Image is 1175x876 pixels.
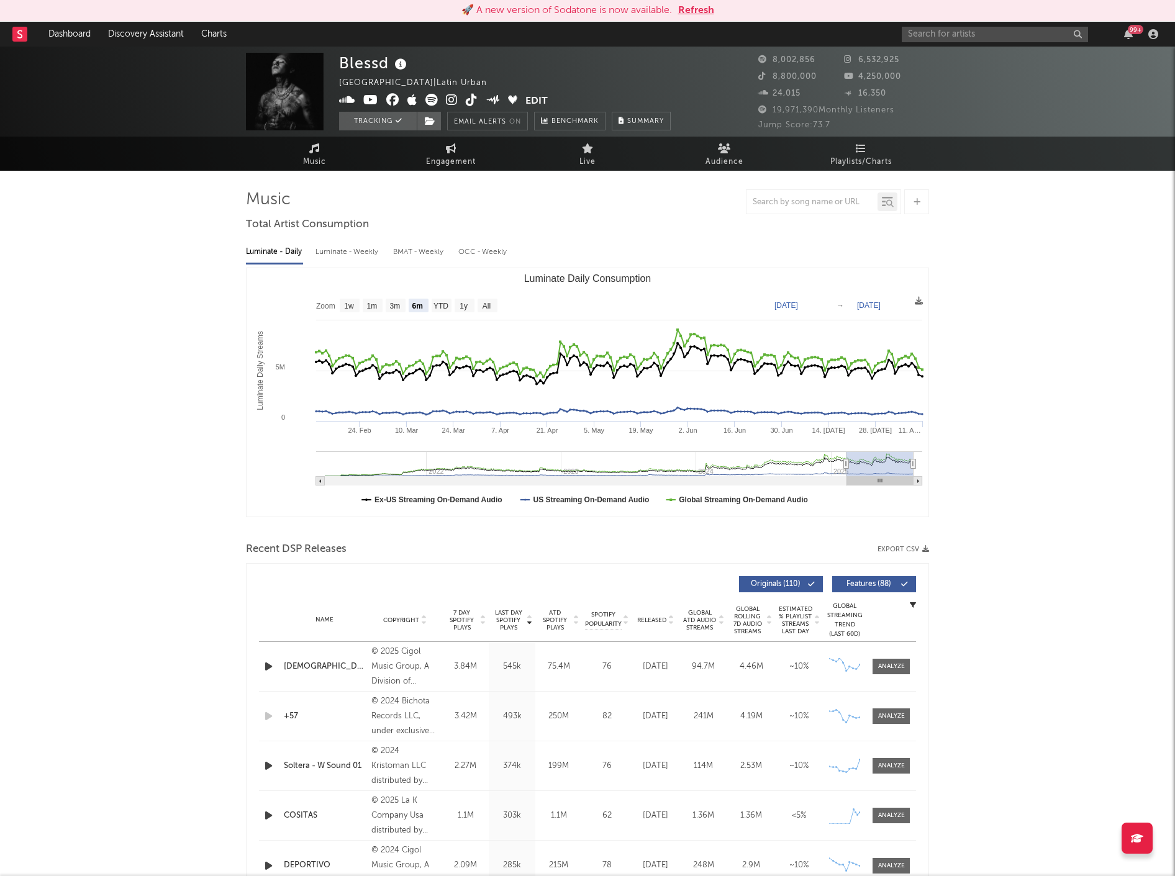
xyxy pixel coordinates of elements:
[371,744,439,788] div: © 2024 Kristoman LLC distributed by Warner Music Latina Inc.
[778,760,820,772] div: ~ 10 %
[246,242,303,263] div: Luminate - Daily
[859,427,892,434] text: 28. [DATE]
[460,302,468,310] text: 1y
[739,576,823,592] button: Originals(110)
[483,302,491,310] text: All
[533,495,650,504] text: US Streaming On-Demand Audio
[344,302,354,310] text: 1w
[193,22,235,47] a: Charts
[730,760,772,772] div: 2.53M
[519,137,656,171] a: Live
[551,114,599,129] span: Benchmark
[458,242,508,263] div: OCC - Weekly
[371,694,439,739] div: © 2024 Bichota Records LLC, under exclusive license to Interscope Records
[758,73,817,81] span: 8,800,000
[585,710,628,723] div: 82
[491,427,509,434] text: 7. Apr
[585,810,628,822] div: 62
[339,76,501,91] div: [GEOGRAPHIC_DATA] | Latin Urban
[492,609,525,631] span: Last Day Spotify Plays
[857,301,881,310] text: [DATE]
[99,22,193,47] a: Discovery Assistant
[758,106,894,114] span: 19,971,390 Monthly Listeners
[758,89,801,97] span: 24,015
[844,73,901,81] span: 4,250,000
[627,118,664,125] span: Summary
[1128,25,1143,34] div: 99 +
[40,22,99,47] a: Dashboard
[612,112,671,130] button: Summary
[247,268,928,517] svg: Luminate Daily Consumption
[447,112,528,130] button: Email AlertsOn
[538,760,579,772] div: 199M
[635,760,676,772] div: [DATE]
[445,661,486,673] div: 3.84M
[585,760,628,772] div: 76
[679,495,808,504] text: Global Streaming On-Demand Audio
[770,427,792,434] text: 30. Jun
[628,427,653,434] text: 19. May
[840,580,897,588] span: Features ( 88 )
[393,242,446,263] div: BMAT - Weekly
[461,3,672,18] div: 🚀 A new version of Sodatone is now available.
[678,3,714,18] button: Refresh
[730,810,772,822] div: 1.36M
[284,710,365,723] a: +57
[778,605,812,635] span: Estimated % Playlist Streams Last Day
[584,427,605,434] text: 5. May
[730,605,764,635] span: Global Rolling 7D Audio Streams
[339,112,417,130] button: Tracking
[537,427,558,434] text: 21. Apr
[724,427,746,434] text: 16. Jun
[635,859,676,872] div: [DATE]
[445,609,478,631] span: 7 Day Spotify Plays
[390,302,401,310] text: 3m
[774,301,798,310] text: [DATE]
[246,137,383,171] a: Music
[826,602,863,639] div: Global Streaming Trend (Last 60D)
[284,859,365,872] div: DEPORTIVO
[445,859,486,872] div: 2.09M
[812,427,845,434] text: 14. [DATE]
[683,609,717,631] span: Global ATD Audio Streams
[579,155,596,169] span: Live
[778,710,820,723] div: ~ 10 %
[284,760,365,772] div: Soltera - W Sound 01
[284,661,365,673] a: [DEMOGRAPHIC_DATA]
[445,810,486,822] div: 1.1M
[339,53,410,73] div: Blessd
[679,427,697,434] text: 2. Jun
[525,94,548,109] button: Edit
[492,859,532,872] div: 285k
[538,609,571,631] span: ATD Spotify Plays
[538,710,579,723] div: 250M
[383,137,519,171] a: Engagement
[778,810,820,822] div: <5%
[492,760,532,772] div: 374k
[899,427,921,434] text: 11. A…
[316,302,335,310] text: Zoom
[433,302,448,310] text: YTD
[256,331,265,410] text: Luminate Daily Streams
[509,119,521,125] em: On
[492,661,532,673] div: 545k
[635,810,676,822] div: [DATE]
[284,615,365,625] div: Name
[635,661,676,673] div: [DATE]
[276,363,285,371] text: 5M
[758,121,830,129] span: Jump Score: 73.7
[778,859,820,872] div: ~ 10 %
[637,616,666,624] span: Released
[284,810,365,822] a: COSITAS
[878,546,929,553] button: Export CSV
[746,197,878,207] input: Search by song name or URL
[837,301,844,310] text: →
[281,413,285,421] text: 0
[635,710,676,723] div: [DATE]
[683,859,724,872] div: 248M
[492,710,532,723] div: 493k
[730,661,772,673] div: 4.46M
